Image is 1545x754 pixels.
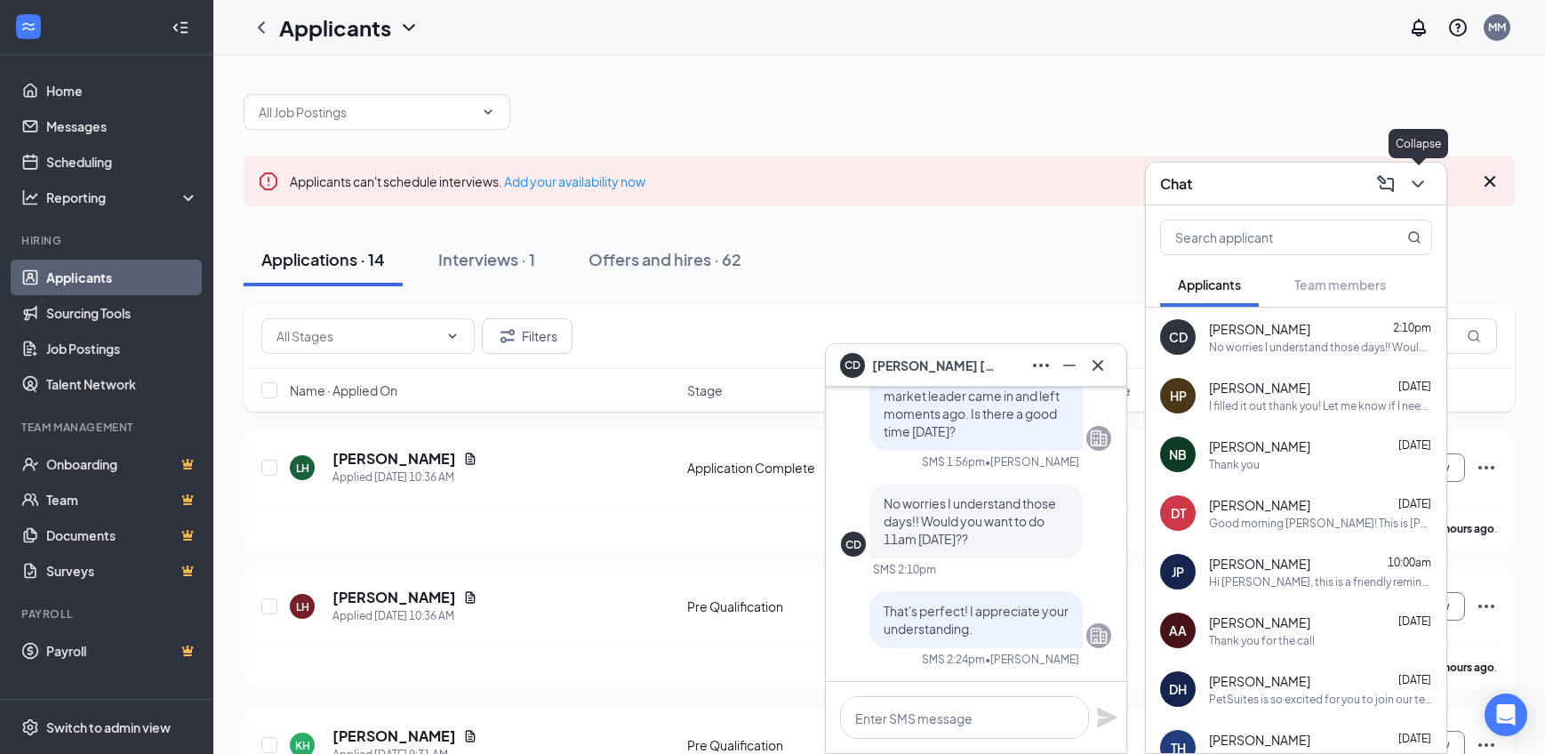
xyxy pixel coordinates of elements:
svg: Document [463,452,477,466]
div: Thank you [1209,457,1260,472]
span: That's perfect! I appreciate your understanding. [884,603,1069,637]
span: [DATE] [1398,497,1431,510]
div: Hi [PERSON_NAME], this is a friendly reminder. Your meeting with PetSuites for Pet Pro - Pet Care... [1209,574,1432,590]
div: Application Complete [687,459,881,477]
div: LH [296,461,309,476]
span: [PERSON_NAME] [1209,731,1310,749]
span: [PERSON_NAME] [1209,437,1310,455]
div: HP [1170,387,1187,405]
input: All Job Postings [259,102,474,122]
div: DH [1169,680,1187,698]
span: [PERSON_NAME] [1209,320,1310,338]
svg: ChevronLeft [251,17,272,38]
svg: ChevronDown [398,17,420,38]
span: Name · Applied On [290,381,397,399]
svg: ChevronDown [481,105,495,119]
span: [DATE] [1398,614,1431,628]
svg: QuestionInfo [1447,17,1469,38]
span: 10:00am [1388,556,1431,569]
button: Cross [1084,351,1112,380]
input: Search applicant [1161,221,1372,254]
div: Switch to admin view [46,718,171,736]
div: Thank you for the call [1209,633,1315,648]
a: Scheduling [46,144,198,180]
div: SMS 1:56pm [922,454,985,469]
b: 4 hours ago [1436,522,1494,535]
svg: ChevronDown [445,329,460,343]
svg: Settings [21,718,39,736]
div: DT [1171,504,1186,522]
span: [DATE] [1398,438,1431,452]
a: Add your availability now [504,173,645,189]
svg: Plane [1096,707,1117,728]
button: ChevronDown [1404,170,1432,198]
svg: Document [463,590,477,605]
div: KH [295,738,310,753]
svg: Ellipses [1476,596,1497,617]
span: Stage [687,381,723,399]
span: • [PERSON_NAME] [985,454,1079,469]
div: MM [1488,20,1506,35]
span: [DATE] [1398,673,1431,686]
div: Applied [DATE] 10:36 AM [332,607,477,625]
div: Applied [DATE] 10:36 AM [332,469,477,486]
div: Pre Qualification [687,736,881,754]
a: Job Postings [46,331,198,366]
b: 4 hours ago [1436,661,1494,674]
div: Team Management [21,420,195,435]
button: Minimize [1055,351,1084,380]
h5: [PERSON_NAME] [332,449,456,469]
div: Payroll [21,606,195,622]
button: Ellipses [1027,351,1055,380]
svg: Notifications [1408,17,1429,38]
div: Open Intercom Messenger [1485,694,1527,736]
div: PetSuites is so excited for you to join our team! Do you know anyone else who might be interested... [1209,692,1432,707]
div: SMS 2:10pm [873,562,936,577]
svg: MagnifyingGlass [1407,230,1421,245]
span: Applicants can't schedule interviews. [290,173,645,189]
svg: Document [463,729,477,743]
svg: Error [258,171,279,192]
div: Interviews · 1 [438,248,535,270]
div: Hiring [21,233,195,248]
a: SurveysCrown [46,553,198,589]
a: Sourcing Tools [46,295,198,331]
svg: Cross [1479,171,1501,192]
input: All Stages [276,326,438,346]
span: [DATE] [1398,380,1431,393]
a: DocumentsCrown [46,517,198,553]
span: • [PERSON_NAME] [985,652,1079,667]
svg: Company [1088,625,1109,646]
button: Filter Filters [482,318,572,354]
svg: ComposeMessage [1375,173,1397,195]
svg: Cross [1087,355,1109,376]
svg: Collapse [172,19,189,36]
h3: Chat [1160,174,1192,194]
span: [PERSON_NAME] [1209,672,1310,690]
div: CD [845,537,861,552]
div: Good morning [PERSON_NAME]! This is [PERSON_NAME] with PetSuites. We received your resume and I w... [1209,516,1432,531]
span: [PERSON_NAME] [PERSON_NAME] [872,356,997,375]
span: Applicants [1178,277,1241,293]
div: CD [1169,328,1188,346]
svg: Ellipses [1030,355,1052,376]
svg: Company [1088,428,1109,449]
div: Offers and hires · 62 [588,248,741,270]
div: Collapse [1389,129,1448,158]
a: Applicants [46,260,198,295]
h5: [PERSON_NAME] [332,726,456,746]
span: [PERSON_NAME] [1209,555,1310,573]
div: NB [1169,445,1187,463]
div: Pre Qualification [687,598,881,615]
span: [DATE] [1398,732,1431,745]
span: No worries I understand those days!! Would you want to do 11am [DATE]?? [884,495,1056,547]
span: [PERSON_NAME] [1209,496,1310,514]
a: Messages [46,108,198,144]
svg: Filter [497,325,518,347]
span: Hi [PERSON_NAME]! I am so sorry I missed our call. Our market leader came in and left moments ago... [884,352,1060,439]
span: [PERSON_NAME] [1209,614,1310,631]
div: Reporting [46,188,199,206]
div: No worries I understand those days!! Would you want to do 11am [DATE]?? [1209,340,1432,355]
span: [PERSON_NAME] [1209,379,1310,397]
